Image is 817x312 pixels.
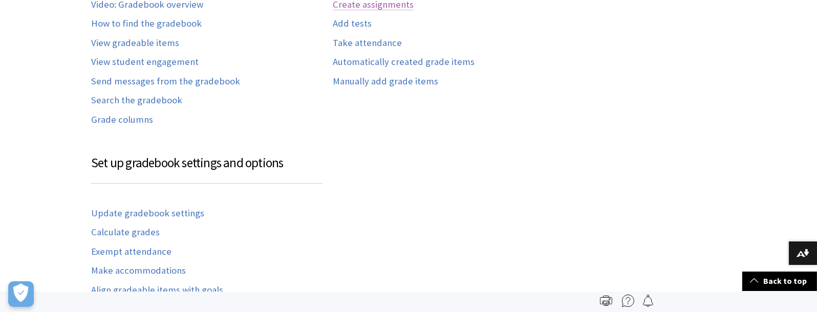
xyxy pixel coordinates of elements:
a: Exempt attendance [91,246,171,258]
a: Calculate grades [91,227,160,238]
a: Back to top [742,272,817,291]
a: Make accommodations [91,265,186,277]
h3: Set up gradebook settings and options [91,153,322,184]
a: How to find the gradebook [91,18,202,30]
a: View student engagement [91,56,199,68]
a: Grade columns [91,114,153,126]
button: Open Preferences [8,281,34,307]
a: Manually add grade items [333,76,438,87]
a: Add tests [333,18,372,30]
a: Send messages from the gradebook [91,76,240,87]
img: More help [622,295,634,307]
a: Align gradeable items with goals [91,284,223,296]
a: Search the gradebook [91,95,182,106]
img: Follow this page [642,295,654,307]
a: Update gradebook settings [91,208,204,219]
a: Automatically created grade items [333,56,475,68]
a: Take attendance [333,37,402,49]
a: View gradeable items [91,37,179,49]
img: Print [600,295,612,307]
